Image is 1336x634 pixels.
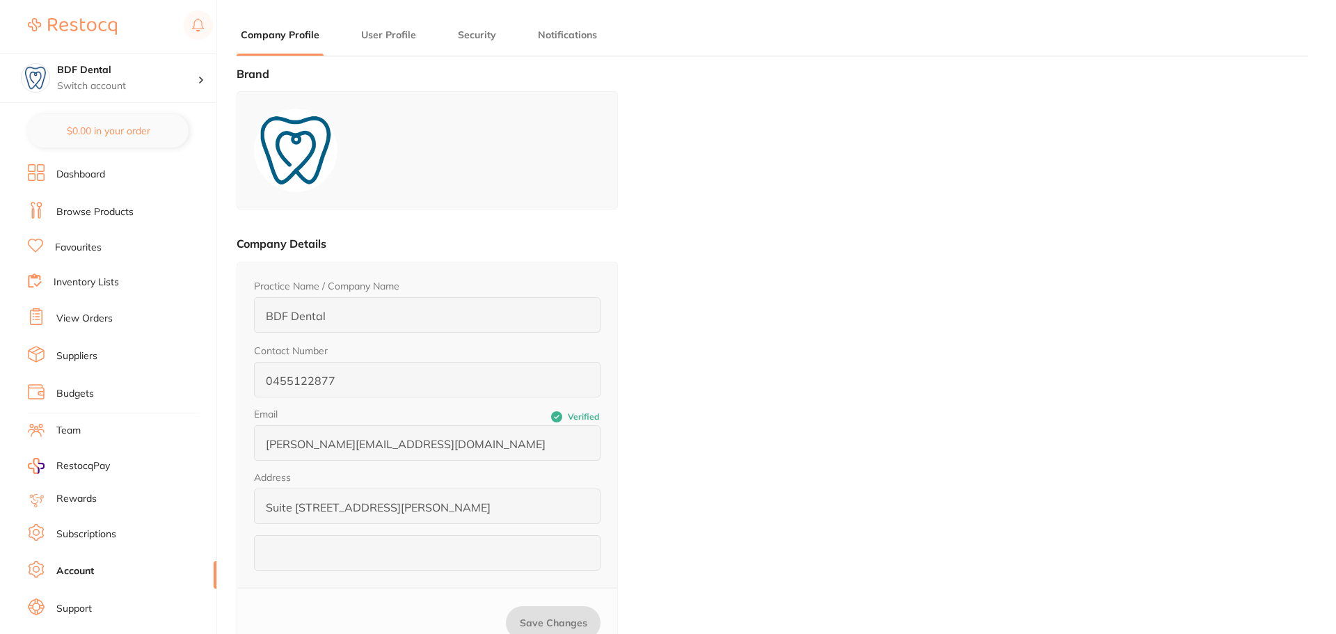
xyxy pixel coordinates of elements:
label: Practice Name / Company Name [254,280,399,292]
img: Restocq Logo [28,18,117,35]
a: Favourites [55,241,102,255]
a: Rewards [56,492,97,506]
span: RestocqPay [56,459,110,473]
span: Verified [568,412,599,422]
button: Notifications [534,29,601,42]
a: Account [56,564,94,578]
p: Switch account [57,79,198,93]
a: Dashboard [56,168,105,182]
img: RestocqPay [28,458,45,474]
img: BDF Dental [22,64,49,92]
label: Contact Number [254,345,328,356]
h4: BDF Dental [57,63,198,77]
span: Save Changes [520,617,587,629]
a: Subscriptions [56,528,116,541]
a: Budgets [56,387,94,401]
label: Email [254,409,427,420]
button: Company Profile [237,29,324,42]
a: Team [56,424,81,438]
a: RestocqPay [28,458,110,474]
a: Support [56,602,92,616]
legend: Address [254,472,291,483]
a: View Orders [56,312,113,326]
a: Suppliers [56,349,97,363]
button: $0.00 in your order [28,114,189,148]
a: Restocq Logo [28,10,117,42]
label: Company Details [237,237,326,251]
a: Browse Products [56,205,134,219]
a: Inventory Lists [54,276,119,290]
img: logo [254,109,337,192]
button: User Profile [357,29,420,42]
label: Brand [237,67,269,81]
button: Security [454,29,500,42]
